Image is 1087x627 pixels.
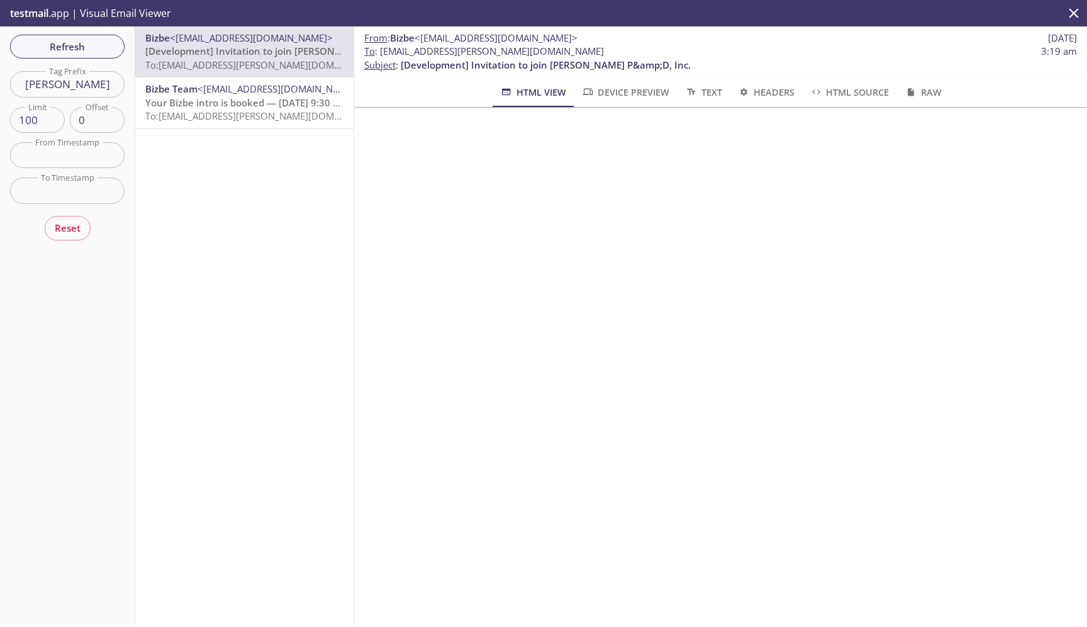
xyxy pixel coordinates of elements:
span: Refresh [20,38,114,55]
span: : [364,31,577,45]
div: Bizbe<[EMAIL_ADDRESS][DOMAIN_NAME]>[Development] Invitation to join [PERSON_NAME] P&amp;D, Inc.To... [135,26,354,77]
span: Headers [737,84,794,100]
span: 3:19 am [1041,45,1077,58]
div: Bizbe Team<[EMAIL_ADDRESS][DOMAIN_NAME]>Your Bizbe intro is booked — [DATE] 9:30 AM ETTo:[EMAIL_A... [135,77,354,128]
span: Bizbe [390,31,415,44]
span: <[EMAIL_ADDRESS][DOMAIN_NAME]> [198,82,360,95]
span: : [EMAIL_ADDRESS][PERSON_NAME][DOMAIN_NAME] [364,45,604,58]
p: : [364,45,1077,72]
span: HTML View [499,84,566,100]
span: Your Bizbe intro is booked — [DATE] 9:30 AM ET [145,96,360,109]
span: Device Preview [581,84,669,100]
span: <[EMAIL_ADDRESS][DOMAIN_NAME]> [170,31,333,44]
span: HTML Source [810,84,889,100]
span: Bizbe Team [145,82,198,95]
span: Reset [55,220,81,236]
span: testmail [10,6,48,20]
span: To: [EMAIL_ADDRESS][PERSON_NAME][DOMAIN_NAME] [145,59,382,71]
button: Refresh [10,35,125,59]
span: [Development] Invitation to join [PERSON_NAME] P&amp;D, Inc. [145,45,435,57]
span: Text [684,84,722,100]
span: Subject [364,59,396,71]
span: To [364,45,375,57]
span: [DATE] [1048,31,1077,45]
span: <[EMAIL_ADDRESS][DOMAIN_NAME]> [415,31,577,44]
span: From [364,31,387,44]
span: Raw [904,84,941,100]
nav: emails [135,26,354,129]
span: To: [EMAIL_ADDRESS][PERSON_NAME][DOMAIN_NAME] [145,110,382,122]
button: Reset [45,216,91,240]
span: Bizbe [145,31,170,44]
span: [Development] Invitation to join [PERSON_NAME] P&amp;D, Inc. [401,59,691,71]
